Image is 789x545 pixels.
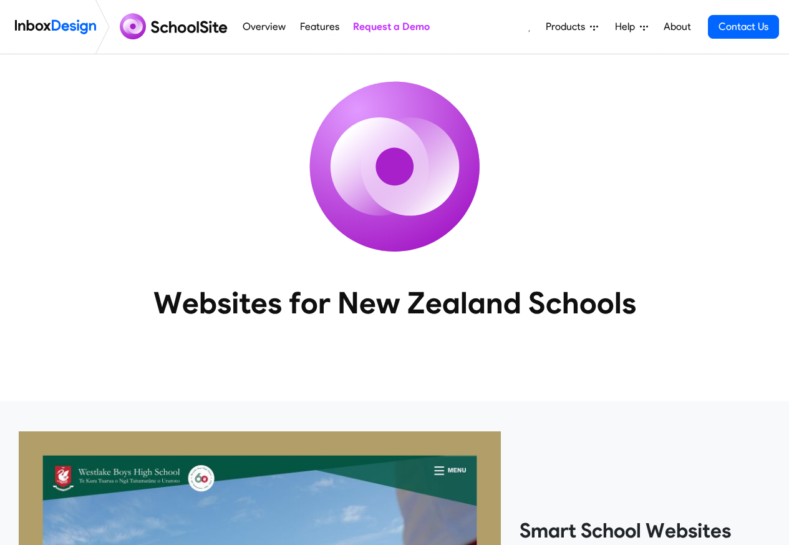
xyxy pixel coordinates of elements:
[708,15,779,39] a: Contact Us
[615,19,640,34] span: Help
[296,14,342,39] a: Features
[349,14,433,39] a: Request a Demo
[520,518,770,543] heading: Smart School Websites
[283,54,507,279] img: icon_schoolsite.svg
[546,19,590,34] span: Products
[660,14,694,39] a: About
[99,284,691,322] heading: Websites for New Zealand Schools
[610,14,653,39] a: Help
[541,14,603,39] a: Products
[115,12,236,42] img: schoolsite logo
[240,14,289,39] a: Overview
